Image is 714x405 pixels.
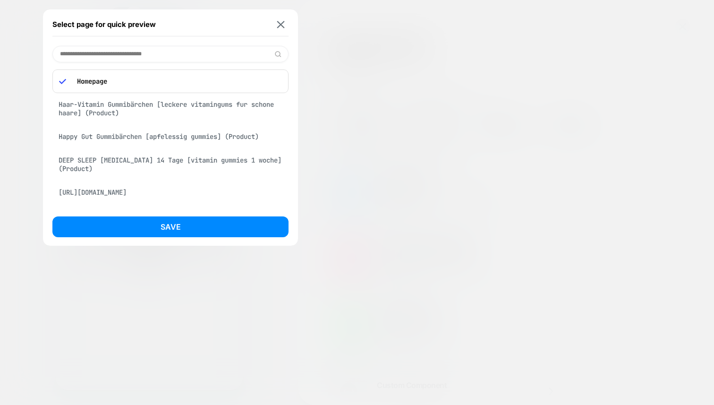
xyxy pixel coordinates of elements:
[52,128,289,146] div: Happy Gut Gummibärchen [apfelessig gummies] (Product)
[9,228,178,245] span: Please choose a different page from the list above.
[72,77,282,86] p: Homepage
[52,95,289,122] div: Haar-Vitamin Gummibärchen [leckere vitamingums fur schone haare] (Product)
[277,21,285,28] img: close
[9,96,178,153] img: navigation helm
[52,183,289,201] div: [URL][DOMAIN_NAME]
[52,20,156,29] span: Select page for quick preview
[52,151,289,178] div: DEEP SLEEP [MEDICAL_DATA] 14 Tage [vitamin gummies 1 woche] (Product)
[9,193,178,218] span: The URL that was requested has a redirect rule that does not align with your targeted experience.
[274,51,281,58] img: edit
[9,167,178,183] span: Ahoy Sailor
[59,78,66,85] img: blue checkmark
[52,216,289,237] button: Save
